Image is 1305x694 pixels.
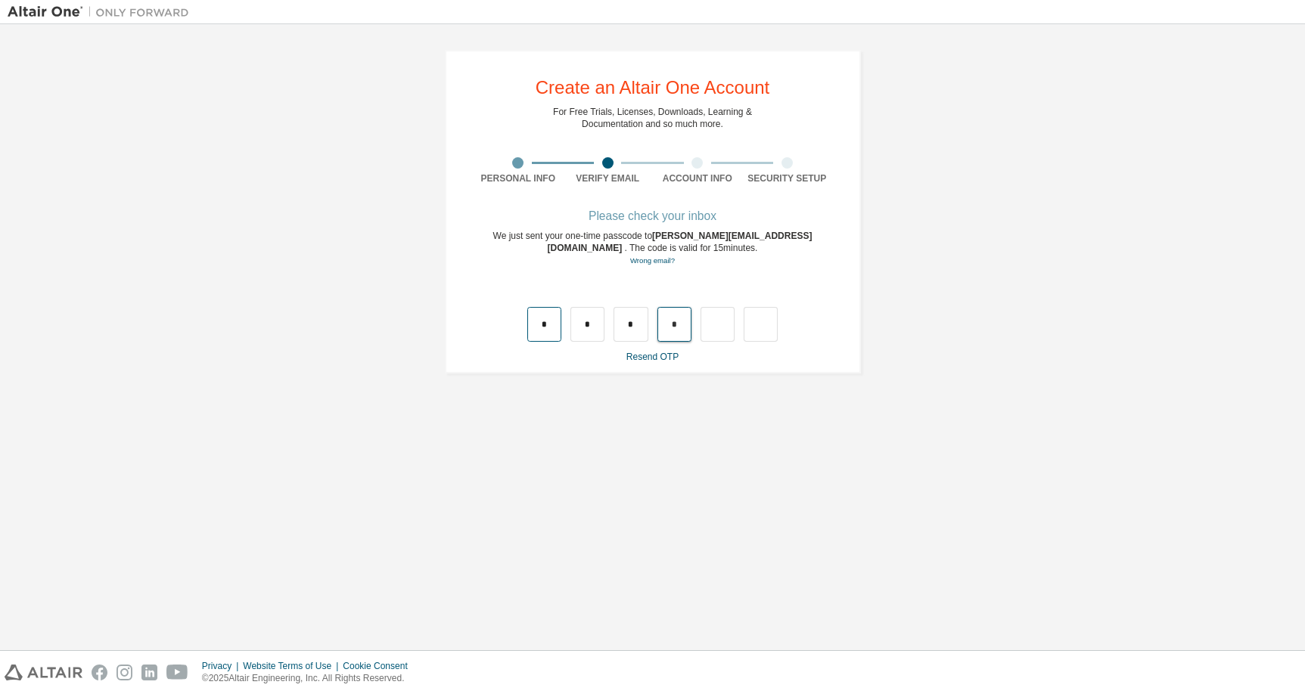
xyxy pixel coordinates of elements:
div: Create an Altair One Account [536,79,770,97]
a: Go back to the registration form [630,256,675,265]
div: Cookie Consent [343,660,416,672]
div: Verify Email [563,172,653,184]
div: Please check your inbox [474,212,832,221]
img: facebook.svg [92,665,107,680]
div: Website Terms of Use [243,660,343,672]
div: Personal Info [474,172,564,184]
span: [PERSON_NAME][EMAIL_ADDRESS][DOMAIN_NAME] [548,231,813,253]
a: Resend OTP [626,352,679,362]
div: Privacy [202,660,243,672]
div: We just sent your one-time passcode to . The code is valid for 15 minutes. [474,230,832,267]
div: Account Info [653,172,743,184]
img: linkedin.svg [141,665,157,680]
p: © 2025 Altair Engineering, Inc. All Rights Reserved. [202,672,417,685]
div: For Free Trials, Licenses, Downloads, Learning & Documentation and so much more. [553,106,752,130]
img: altair_logo.svg [5,665,82,680]
img: youtube.svg [166,665,188,680]
div: Security Setup [742,172,832,184]
img: instagram.svg [117,665,132,680]
img: Altair One [8,5,197,20]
